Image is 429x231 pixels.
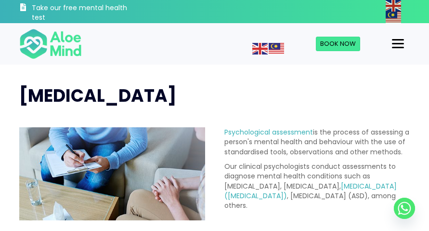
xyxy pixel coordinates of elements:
[224,127,313,137] a: Psychological assessment
[224,162,410,210] p: Our clinical psychologists conduct assessments to diagnose mental health conditions such as [MEDI...
[32,3,138,22] h3: Take our free mental health test
[386,0,402,10] a: English
[394,198,415,219] a: Whatsapp
[388,36,408,52] button: Menu
[19,28,82,60] img: Aloe mind Logo
[19,2,138,23] a: Take our free mental health test
[316,37,360,51] a: Book Now
[386,12,401,23] img: ms
[269,43,284,54] img: ms
[386,12,402,22] a: Malay
[224,181,397,201] a: [MEDICAL_DATA] ([MEDICAL_DATA])
[224,127,410,157] p: is the process of assessing a person's mental health and behaviour with the use of standardised t...
[252,43,269,53] a: English
[269,43,285,53] a: Malay
[19,127,205,220] img: psychological assessment
[252,43,268,54] img: en
[320,39,356,48] span: Book Now
[19,83,177,108] span: [MEDICAL_DATA]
